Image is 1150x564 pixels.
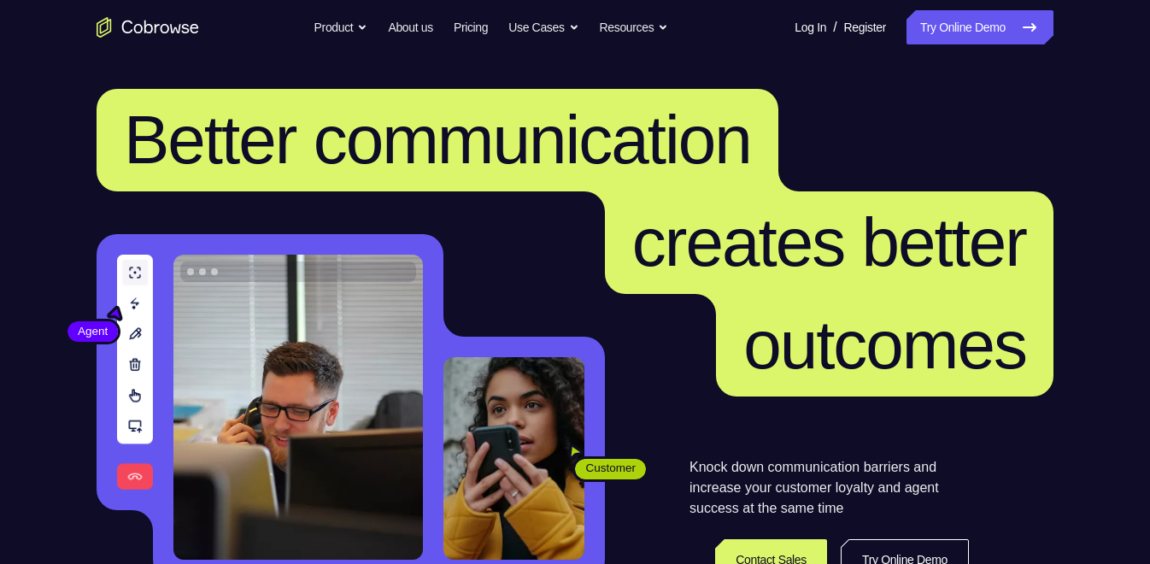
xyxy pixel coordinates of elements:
span: outcomes [743,307,1026,383]
button: Resources [600,10,669,44]
p: Knock down communication barriers and increase your customer loyalty and agent success at the sam... [689,457,969,519]
img: A customer support agent talking on the phone [173,255,423,560]
button: Use Cases [508,10,578,44]
a: Go to the home page [97,17,199,38]
a: About us [388,10,432,44]
span: / [833,17,836,38]
a: Try Online Demo [907,10,1053,44]
a: Log In [795,10,826,44]
span: Better communication [124,102,751,178]
a: Pricing [454,10,488,44]
a: Register [844,10,886,44]
span: creates better [632,204,1026,280]
button: Product [314,10,368,44]
img: A customer holding their phone [443,357,584,560]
